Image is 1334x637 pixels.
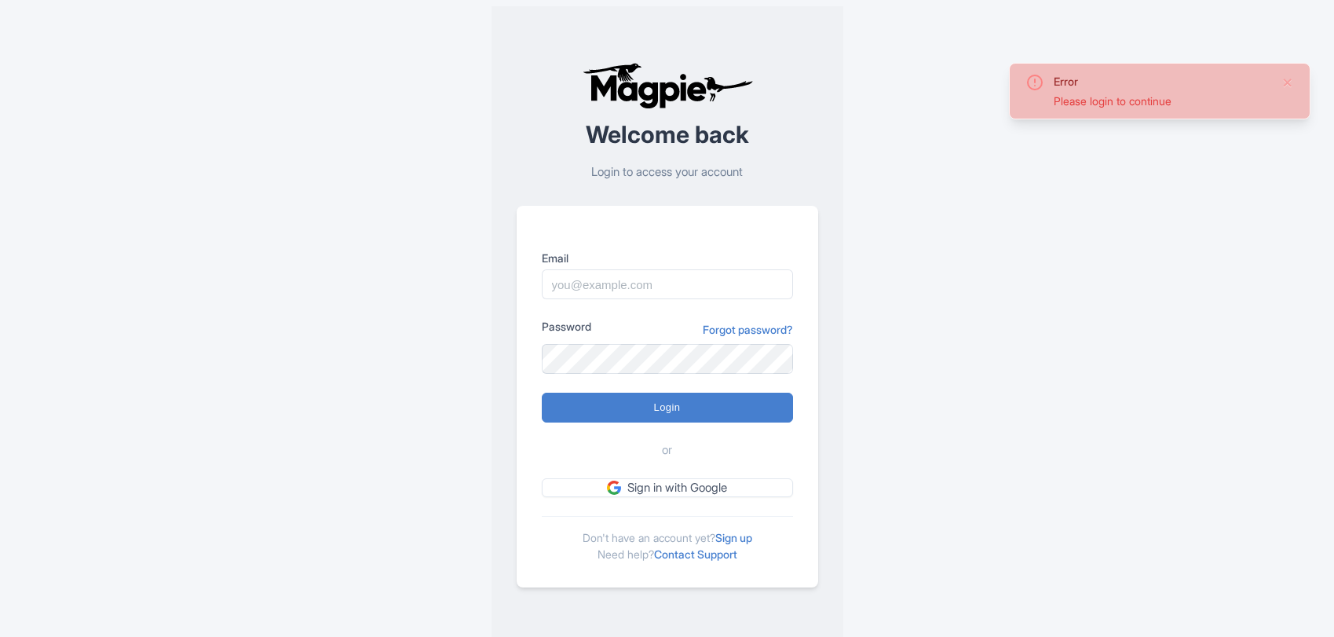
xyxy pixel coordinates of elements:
label: Password [542,318,591,335]
h2: Welcome back [517,122,818,148]
a: Sign up [715,531,752,544]
a: Contact Support [654,547,737,561]
button: Close [1281,73,1294,92]
label: Email [542,250,793,266]
a: Forgot password? [703,321,793,338]
div: Please login to continue [1054,93,1269,109]
div: Error [1054,73,1269,90]
div: Don't have an account yet? Need help? [542,516,793,562]
span: or [662,441,672,459]
input: you@example.com [542,269,793,299]
p: Login to access your account [517,163,818,181]
img: logo-ab69f6fb50320c5b225c76a69d11143b.png [579,62,755,109]
a: Sign in with Google [542,478,793,498]
input: Login [542,393,793,423]
img: google.svg [607,481,621,495]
